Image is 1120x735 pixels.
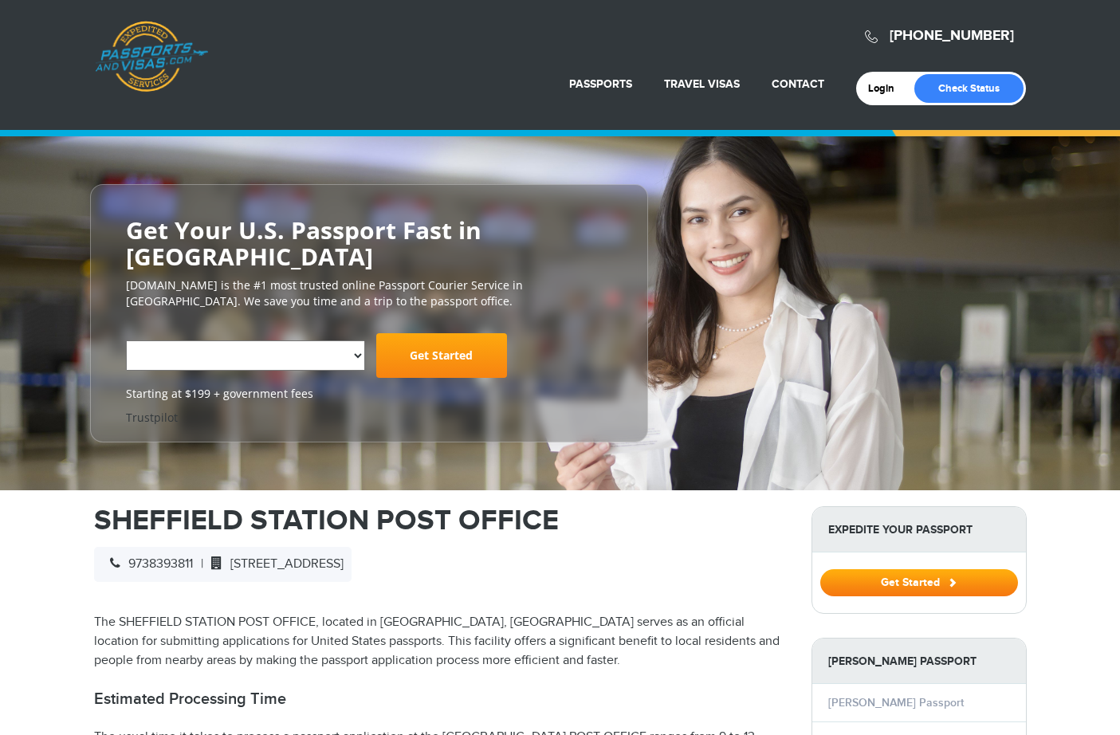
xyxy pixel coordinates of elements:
[126,386,612,402] span: Starting at $199 + government fees
[569,77,632,91] a: Passports
[868,82,906,95] a: Login
[94,506,788,535] h1: SHEFFIELD STATION POST OFFICE
[828,696,964,709] a: [PERSON_NAME] Passport
[772,77,824,91] a: Contact
[812,507,1026,552] strong: Expedite Your Passport
[914,74,1024,103] a: Check Status
[890,27,1014,45] a: [PHONE_NUMBER]
[820,569,1018,596] button: Get Started
[820,576,1018,588] a: Get Started
[94,690,788,709] h2: Estimated Processing Time
[94,547,352,582] div: |
[126,410,178,425] a: Trustpilot
[203,556,344,572] span: [STREET_ADDRESS]
[376,333,507,378] a: Get Started
[94,613,788,670] p: The SHEFFIELD STATION POST OFFICE, located in [GEOGRAPHIC_DATA], [GEOGRAPHIC_DATA] serves as an o...
[664,77,740,91] a: Travel Visas
[95,21,208,92] a: Passports & [DOMAIN_NAME]
[812,639,1026,684] strong: [PERSON_NAME] Passport
[102,556,193,572] span: 9738393811
[126,217,612,269] h2: Get Your U.S. Passport Fast in [GEOGRAPHIC_DATA]
[126,277,612,309] p: [DOMAIN_NAME] is the #1 most trusted online Passport Courier Service in [GEOGRAPHIC_DATA]. We sav...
